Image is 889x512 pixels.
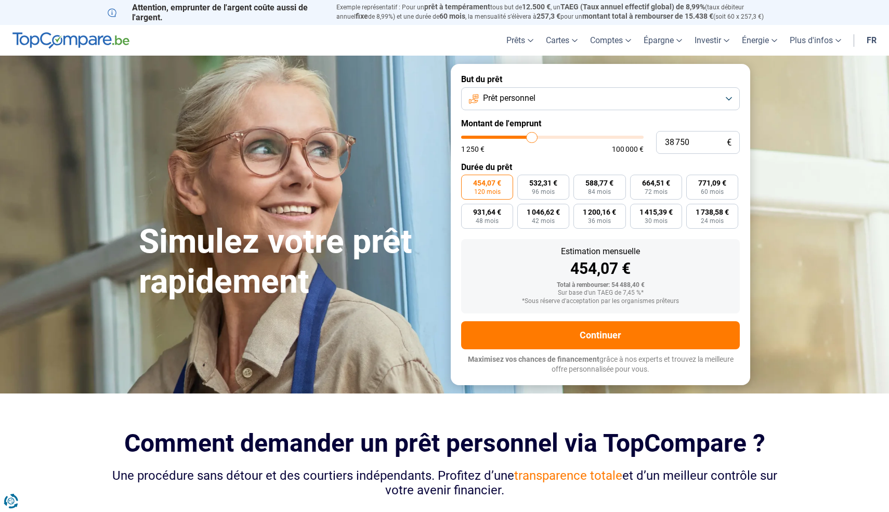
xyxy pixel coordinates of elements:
[645,189,668,195] span: 72 mois
[639,208,673,216] span: 1 415,39 €
[642,179,670,187] span: 664,51 €
[461,355,740,375] p: grâce à nos experts et trouvez la meilleure offre personnalisée pour vous.
[588,218,611,224] span: 36 mois
[469,290,731,297] div: Sur base d'un TAEG de 7,45 %*
[583,208,616,216] span: 1 200,16 €
[688,25,736,56] a: Investir
[461,74,740,84] label: But du prêt
[424,3,490,11] span: prêt à tempérament
[527,208,560,216] span: 1 046,62 €
[108,429,781,457] h2: Comment demander un prêt personnel via TopCompare ?
[522,3,551,11] span: 12.500 €
[696,208,729,216] span: 1 738,58 €
[461,119,740,128] label: Montant de l'emprunt
[469,282,731,289] div: Total à rembourser: 54 488,40 €
[468,355,599,363] span: Maximisez vos chances de financement
[469,247,731,256] div: Estimation mensuelle
[588,189,611,195] span: 84 mois
[560,3,705,11] span: TAEG (Taux annuel effectif global) de 8,99%
[476,218,499,224] span: 48 mois
[356,12,368,20] span: fixe
[473,179,501,187] span: 454,07 €
[532,218,555,224] span: 42 mois
[698,179,726,187] span: 771,09 €
[474,189,501,195] span: 120 mois
[108,468,781,498] div: Une procédure sans détour et des courtiers indépendants. Profitez d’une et d’un meilleur contrôle...
[582,12,713,20] span: montant total à rembourser de 15.438 €
[469,298,731,305] div: *Sous réserve d'acceptation par les organismes prêteurs
[12,32,129,49] img: TopCompare
[612,146,644,153] span: 100 000 €
[139,222,438,302] h1: Simulez votre prêt rapidement
[540,25,584,56] a: Cartes
[483,93,535,104] span: Prêt personnel
[537,12,560,20] span: 257,3 €
[461,146,485,153] span: 1 250 €
[461,162,740,172] label: Durée du prêt
[532,189,555,195] span: 96 mois
[473,208,501,216] span: 931,64 €
[637,25,688,56] a: Épargne
[645,218,668,224] span: 30 mois
[514,468,622,483] span: transparence totale
[736,25,783,56] a: Énergie
[585,179,613,187] span: 588,77 €
[469,261,731,277] div: 454,07 €
[500,25,540,56] a: Prêts
[584,25,637,56] a: Comptes
[783,25,847,56] a: Plus d'infos
[439,12,465,20] span: 60 mois
[461,321,740,349] button: Continuer
[701,189,724,195] span: 60 mois
[529,179,557,187] span: 532,31 €
[336,3,781,21] p: Exemple représentatif : Pour un tous but de , un (taux débiteur annuel de 8,99%) et une durée de ...
[461,87,740,110] button: Prêt personnel
[860,25,883,56] a: fr
[701,218,724,224] span: 24 mois
[108,3,324,22] p: Attention, emprunter de l'argent coûte aussi de l'argent.
[727,138,731,147] span: €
